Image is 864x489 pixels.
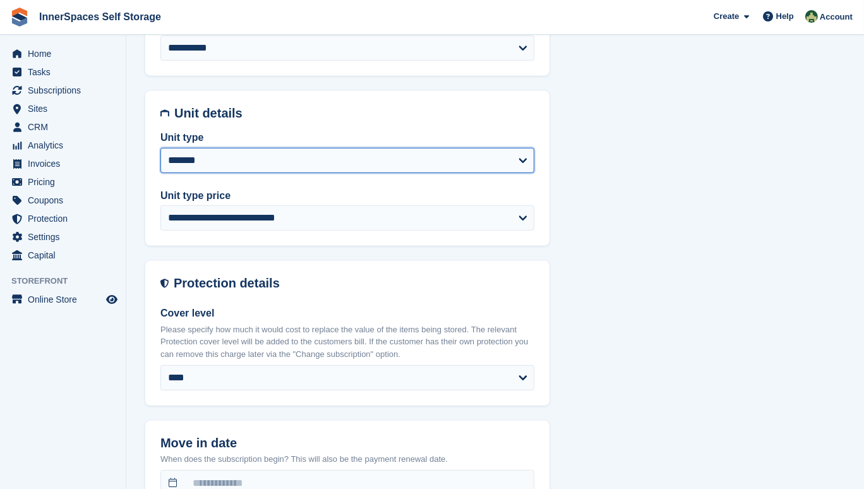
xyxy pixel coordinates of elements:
[776,10,794,23] span: Help
[28,191,104,209] span: Coupons
[6,155,119,172] a: menu
[160,130,534,145] label: Unit type
[10,8,29,27] img: stora-icon-8386f47178a22dfd0bd8f6a31ec36ba5ce8667c1dd55bd0f319d3a0aa187defe.svg
[160,306,534,321] label: Cover level
[174,276,534,291] h2: Protection details
[805,10,818,23] img: Paula Amey
[28,228,104,246] span: Settings
[6,45,119,63] a: menu
[28,63,104,81] span: Tasks
[6,228,119,246] a: menu
[28,81,104,99] span: Subscriptions
[6,63,119,81] a: menu
[6,136,119,154] a: menu
[28,246,104,264] span: Capital
[28,210,104,227] span: Protection
[6,291,119,308] a: menu
[6,246,119,264] a: menu
[104,292,119,307] a: Preview store
[160,188,534,203] label: Unit type price
[6,191,119,209] a: menu
[28,136,104,154] span: Analytics
[6,118,119,136] a: menu
[714,10,739,23] span: Create
[11,275,126,287] span: Storefront
[160,106,169,121] img: unit-details-icon-595b0c5c156355b767ba7b61e002efae458ec76ed5ec05730b8e856ff9ea34a9.svg
[28,291,104,308] span: Online Store
[28,155,104,172] span: Invoices
[174,106,534,121] h2: Unit details
[28,118,104,136] span: CRM
[6,81,119,99] a: menu
[6,173,119,191] a: menu
[160,276,169,291] img: insurance-details-icon-731ffda60807649b61249b889ba3c5e2b5c27d34e2e1fb37a309f0fde93ff34a.svg
[820,11,853,23] span: Account
[160,436,534,450] h2: Move in date
[34,6,166,27] a: InnerSpaces Self Storage
[28,100,104,118] span: Sites
[160,323,534,361] p: Please specify how much it would cost to replace the value of the items being stored. The relevan...
[6,210,119,227] a: menu
[6,100,119,118] a: menu
[28,45,104,63] span: Home
[160,453,534,466] p: When does the subscription begin? This will also be the payment renewal date.
[28,173,104,191] span: Pricing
